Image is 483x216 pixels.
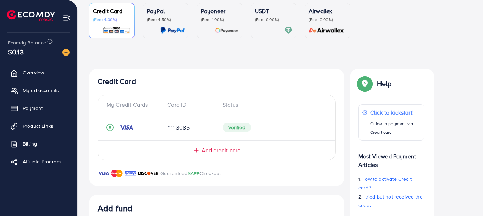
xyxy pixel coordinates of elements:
[309,17,346,22] p: (Fee: 0.00%)
[125,169,136,178] img: brand
[106,124,114,131] svg: record circle
[111,169,123,178] img: brand
[201,17,238,22] p: (Fee: 1.00%)
[62,14,71,22] img: menu
[23,140,37,147] span: Billing
[188,170,200,177] span: SAFE
[358,193,423,209] span: I tried but not received the code.
[358,175,412,191] span: How to activate Credit card?
[138,169,159,178] img: brand
[370,120,421,137] p: Guide to payment via Credit card
[147,7,185,15] p: PayPal
[23,122,53,130] span: Product Links
[23,105,43,112] span: Payment
[8,39,46,46] span: Ecomdy Balance
[160,26,185,35] img: card
[377,79,392,88] p: Help
[5,65,72,80] a: Overview
[160,169,221,178] p: Guaranteed Checkout
[5,119,72,133] a: Product Links
[358,193,424,210] p: 2.
[358,146,424,169] p: Most Viewed Payment Articles
[5,154,72,169] a: Affiliate Program
[255,7,292,15] p: USDT
[93,7,131,15] p: Credit Card
[201,7,238,15] p: Payoneer
[370,108,421,117] p: Click to kickstart!
[215,26,238,35] img: card
[453,184,478,211] iframe: Chat
[23,69,44,76] span: Overview
[23,158,61,165] span: Affiliate Program
[307,26,346,35] img: card
[5,101,72,115] a: Payment
[5,83,72,98] a: My ad accounts
[309,7,346,15] p: Airwallex
[103,26,131,35] img: card
[358,175,424,192] p: 1.
[7,10,55,21] img: logo
[5,137,72,151] a: Billing
[161,101,216,109] div: Card ID
[98,203,132,214] h3: Add fund
[284,26,292,35] img: card
[98,169,109,178] img: brand
[62,49,70,56] img: image
[147,17,185,22] p: (Fee: 4.50%)
[358,77,371,90] img: Popup guide
[23,87,59,94] span: My ad accounts
[93,17,131,22] p: (Fee: 4.00%)
[106,101,161,109] div: My Credit Cards
[255,17,292,22] p: (Fee: 0.00%)
[119,125,133,130] img: credit
[8,47,24,57] span: $0.13
[202,146,241,154] span: Add credit card
[223,123,251,132] span: Verified
[98,77,336,86] h4: Credit Card
[217,101,327,109] div: Status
